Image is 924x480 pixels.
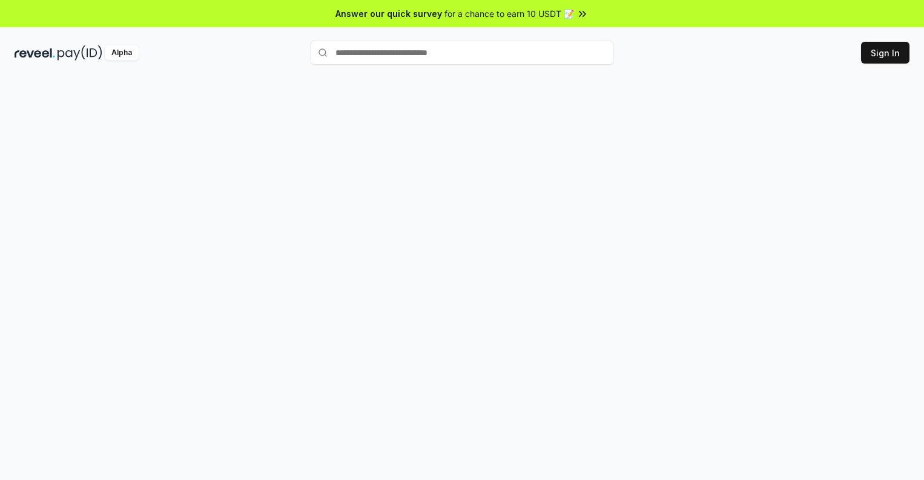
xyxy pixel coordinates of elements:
[335,7,442,20] span: Answer our quick survey
[15,45,55,61] img: reveel_dark
[861,42,909,64] button: Sign In
[105,45,139,61] div: Alpha
[444,7,574,20] span: for a chance to earn 10 USDT 📝
[58,45,102,61] img: pay_id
